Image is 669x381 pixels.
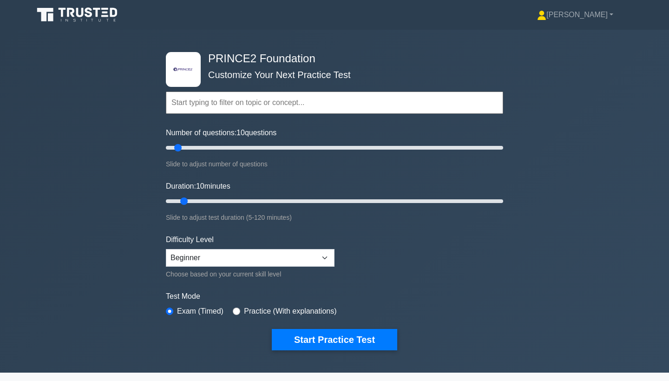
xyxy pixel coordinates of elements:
div: Slide to adjust number of questions [166,158,503,170]
input: Start typing to filter on topic or concept... [166,92,503,114]
label: Practice (With explanations) [244,306,336,317]
button: Start Practice Test [272,329,397,350]
label: Difficulty Level [166,234,214,245]
span: 10 [196,182,204,190]
label: Exam (Timed) [177,306,223,317]
label: Number of questions: questions [166,127,276,138]
span: 10 [236,129,245,137]
h4: PRINCE2 Foundation [204,52,458,66]
label: Test Mode [166,291,503,302]
div: Slide to adjust test duration (5-120 minutes) [166,212,503,223]
a: [PERSON_NAME] [515,6,636,24]
label: Duration: minutes [166,181,230,192]
div: Choose based on your current skill level [166,269,334,280]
